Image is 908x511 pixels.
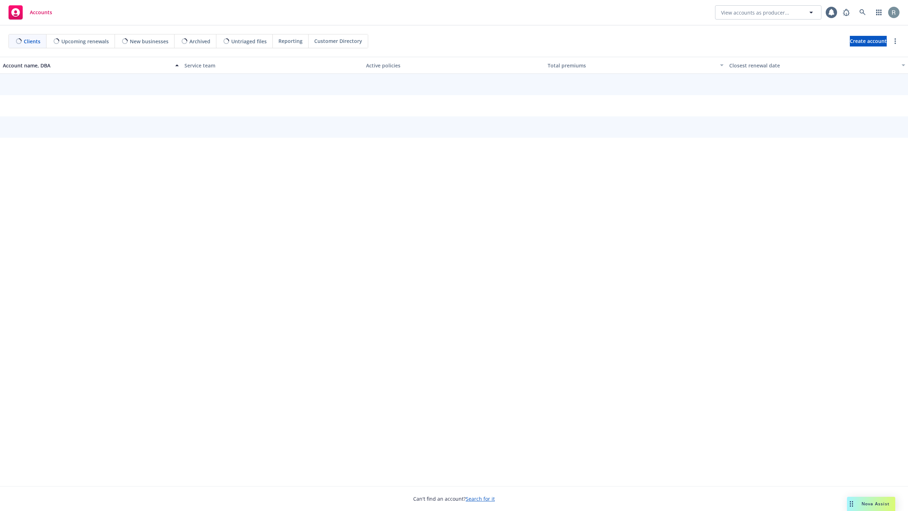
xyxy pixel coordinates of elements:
[839,5,853,20] a: Report a Bug
[872,5,886,20] a: Switch app
[314,37,362,45] span: Customer Directory
[466,495,495,502] a: Search for it
[850,36,887,46] a: Create account
[61,38,109,45] span: Upcoming renewals
[891,37,899,45] a: more
[545,57,726,74] button: Total premiums
[3,62,171,69] div: Account name, DBA
[729,62,897,69] div: Closest renewal date
[715,5,821,20] button: View accounts as producer...
[548,62,716,69] div: Total premiums
[847,497,895,511] button: Nova Assist
[184,62,360,69] div: Service team
[862,501,890,507] span: Nova Assist
[721,9,789,16] span: View accounts as producer...
[856,5,870,20] a: Search
[366,62,542,69] div: Active policies
[6,2,55,22] a: Accounts
[189,38,210,45] span: Archived
[847,497,856,511] div: Drag to move
[182,57,363,74] button: Service team
[231,38,267,45] span: Untriaged files
[30,10,52,15] span: Accounts
[413,495,495,502] span: Can't find an account?
[888,7,899,18] img: photo
[130,38,168,45] span: New businesses
[850,34,887,48] span: Create account
[363,57,545,74] button: Active policies
[726,57,908,74] button: Closest renewal date
[278,37,303,45] span: Reporting
[24,38,40,45] span: Clients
